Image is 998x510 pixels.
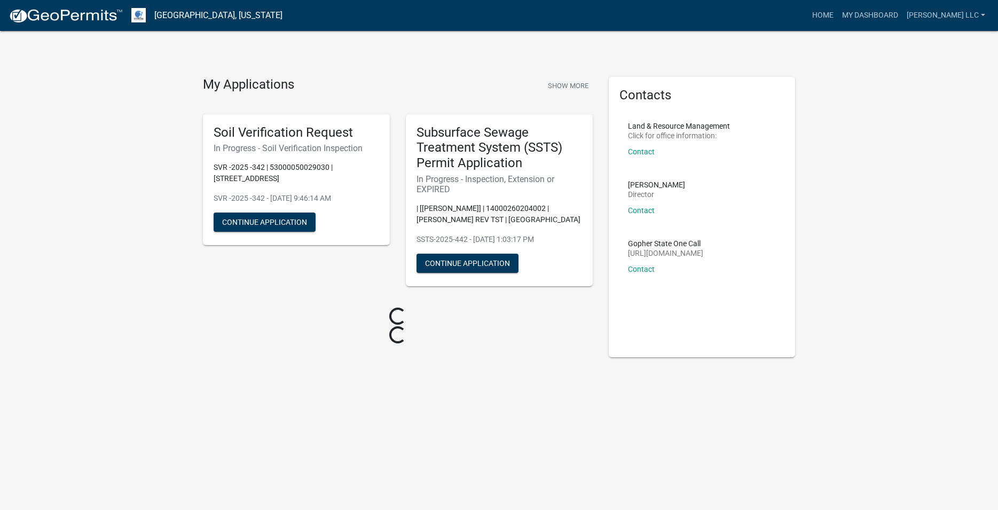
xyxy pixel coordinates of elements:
p: SVR -2025 -342 - [DATE] 9:46:14 AM [214,193,379,204]
a: [GEOGRAPHIC_DATA], [US_STATE] [154,6,282,25]
a: My Dashboard [838,5,902,26]
img: Otter Tail County, Minnesota [131,8,146,22]
a: Contact [628,206,655,215]
a: Contact [628,147,655,156]
h6: In Progress - Inspection, Extension or EXPIRED [417,174,582,194]
h4: My Applications [203,77,294,93]
h5: Soil Verification Request [214,125,379,140]
p: Gopher State One Call [628,240,703,247]
h5: Subsurface Sewage Treatment System (SSTS) Permit Application [417,125,582,171]
p: SVR -2025 -342 | 53000050029030 | [STREET_ADDRESS] [214,162,379,184]
p: Land & Resource Management [628,122,730,130]
p: Click for office information: [628,132,730,139]
a: Home [808,5,838,26]
p: [PERSON_NAME] [628,181,685,189]
p: | [[PERSON_NAME]] | 14000260204002 | [PERSON_NAME] REV TST | [GEOGRAPHIC_DATA] [417,203,582,225]
button: Continue Application [214,213,316,232]
h6: In Progress - Soil Verification Inspection [214,143,379,153]
button: Continue Application [417,254,518,273]
a: Contact [628,265,655,273]
p: SSTS-2025-442 - [DATE] 1:03:17 PM [417,234,582,245]
p: Director [628,191,685,198]
h5: Contacts [619,88,785,103]
a: [PERSON_NAME] LLC [902,5,989,26]
p: [URL][DOMAIN_NAME] [628,249,703,257]
button: Show More [544,77,593,95]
